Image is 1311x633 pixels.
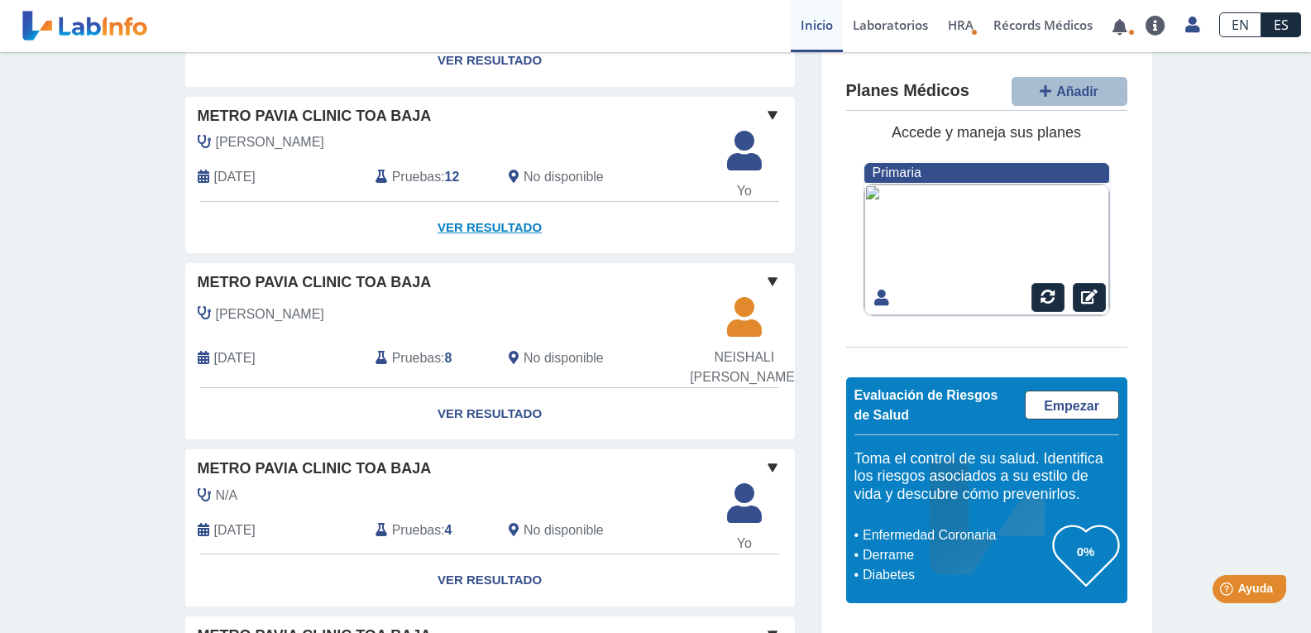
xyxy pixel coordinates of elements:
div: : [363,166,496,189]
span: N/A [216,486,238,506]
b: 12 [445,170,460,184]
button: Añadir [1012,77,1127,106]
a: Empezar [1025,391,1119,420]
span: Añadir [1056,84,1098,98]
span: HRA [948,17,974,33]
h3: 0% [1053,541,1119,562]
a: Ver Resultado [185,554,795,607]
span: No disponible [524,167,604,187]
span: Evaluación de Riesgos de Salud [854,388,998,422]
span: Metro Pavia Clinic Toa Baja [198,105,432,127]
div: : [363,343,496,375]
li: Derrame [859,545,1053,565]
span: Empezar [1044,399,1099,413]
span: Accede y maneja sus planes [892,124,1081,141]
span: Primaria [873,165,921,180]
a: EN [1219,12,1261,37]
span: Yo [717,534,772,554]
li: Diabetes [859,565,1053,585]
span: Pruebas [392,520,441,540]
span: 2024-03-19 [214,520,256,540]
a: Ver Resultado [185,202,795,254]
span: 2024-10-02 [214,348,256,368]
span: No disponible [524,520,604,540]
h5: Toma el control de su salud. Identifica los riesgos asociados a su estilo de vida y descubre cómo... [854,450,1119,504]
div: : [363,519,496,541]
iframe: Help widget launcher [1164,568,1293,615]
span: Pruebas [392,348,441,368]
span: Metro Pavia Clinic Toa Baja [198,458,432,480]
span: Metro Pavia Clinic Toa Baja [198,271,432,294]
b: 8 [445,351,452,365]
span: NEISHALI [PERSON_NAME] [690,348,798,387]
span: Pruebas [392,167,441,187]
li: Enfermedad Coronaria [859,525,1053,545]
b: 4 [445,523,452,537]
a: Ver Resultado [185,388,795,440]
span: No disponible [524,348,604,368]
span: Fuentes Aponte, Anselmo [216,132,324,152]
span: 2024-10-02 [214,167,256,187]
h4: Planes Médicos [846,81,969,101]
span: Fuentes Aponte, Anselmo [216,305,324,324]
a: ES [1261,12,1301,37]
span: Yo [717,181,772,201]
a: Ver Resultado [185,35,795,87]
